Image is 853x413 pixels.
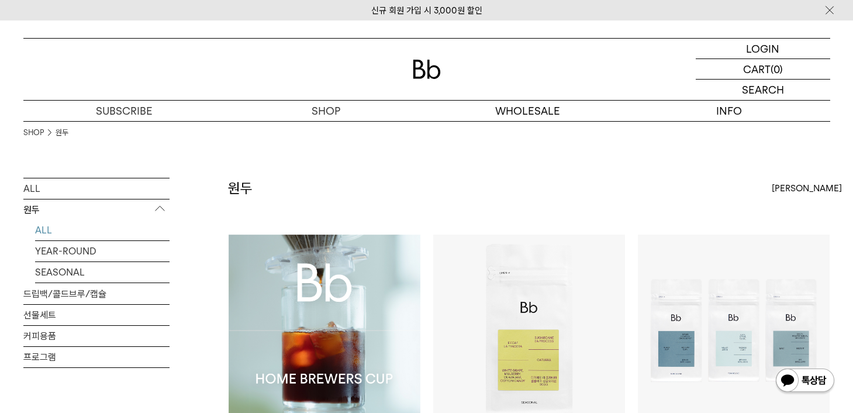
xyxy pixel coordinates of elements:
p: INFO [628,101,830,121]
a: 드립백/콜드브루/캡슐 [23,284,170,304]
a: ALL [35,220,170,240]
a: LOGIN [696,39,830,59]
img: 카카오톡 채널 1:1 채팅 버튼 [775,367,835,395]
p: LOGIN [746,39,779,58]
a: SEASONAL [35,262,170,283]
a: 신규 회원 가입 시 3,000원 할인 [371,5,482,16]
a: 커피용품 [23,326,170,346]
a: 선물세트 [23,305,170,325]
p: WHOLESALE [427,101,628,121]
a: 프로그램 [23,347,170,367]
p: 원두 [23,199,170,221]
p: SEARCH [742,80,784,100]
span: [PERSON_NAME] [772,181,842,195]
p: (0) [771,59,783,79]
a: SHOP [225,101,427,121]
img: 로고 [413,60,441,79]
a: SHOP [23,127,44,139]
a: ALL [23,178,170,199]
a: 원두 [56,127,68,139]
p: CART [743,59,771,79]
a: CART (0) [696,59,830,80]
a: SUBSCRIBE [23,101,225,121]
a: YEAR-ROUND [35,241,170,261]
h2: 원두 [228,178,253,198]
